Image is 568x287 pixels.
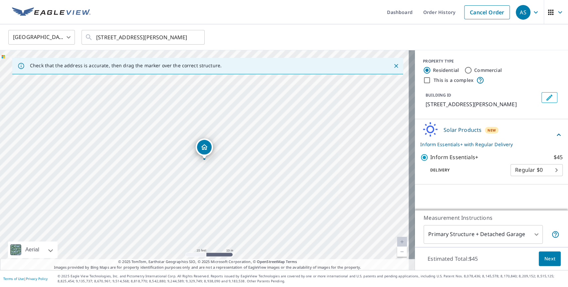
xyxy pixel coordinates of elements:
[8,28,75,47] div: [GEOGRAPHIC_DATA]
[551,230,559,238] span: Your report will include the primary structure and a detached garage if one exists.
[257,259,285,264] a: OpenStreetMap
[516,5,530,20] div: AS
[430,153,478,161] p: Inform Essentials+
[96,28,191,47] input: Search by address or latitude-longitude
[539,251,561,266] button: Next
[392,62,400,70] button: Close
[8,241,58,258] div: Aerial
[434,77,473,84] label: This is a complex
[3,276,24,281] a: Terms of Use
[12,7,91,17] img: EV Logo
[423,58,560,64] div: PROPERTY TYPE
[397,247,407,257] a: Current Level 20, Zoom Out
[397,237,407,247] a: Current Level 20, Zoom In Disabled
[30,63,222,69] p: Check that the address is accurate, then drag the marker over the correct structure.
[544,255,555,263] span: Next
[420,167,510,173] p: Delivery
[420,141,555,148] p: Inform Essentials+ with Regular Delivery
[444,126,481,134] p: Solar Products
[487,128,496,133] span: New
[474,67,502,74] label: Commercial
[422,251,483,266] p: Estimated Total: $45
[58,274,565,284] p: © 2025 Eagle View Technologies, Inc. and Pictometry International Corp. All Rights Reserved. Repo...
[433,67,459,74] label: Residential
[26,276,48,281] a: Privacy Policy
[464,5,510,19] a: Cancel Order
[286,259,297,264] a: Terms
[424,225,543,244] div: Primary Structure + Detached Garage
[426,100,539,108] p: [STREET_ADDRESS][PERSON_NAME]
[3,277,48,281] p: |
[196,139,213,159] div: Dropped pin, building 1, Residential property, 568 Lakefront Dr Columbus, GA 31907
[554,153,563,161] p: $45
[426,92,451,98] p: BUILDING ID
[420,122,563,148] div: Solar ProductsNewInform Essentials+ with Regular Delivery
[118,259,297,265] span: © 2025 TomTom, Earthstar Geographics SIO, © 2025 Microsoft Corporation, ©
[510,161,563,179] div: Regular $0
[541,92,557,103] button: Edit building 1
[23,241,41,258] div: Aerial
[424,214,559,222] p: Measurement Instructions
